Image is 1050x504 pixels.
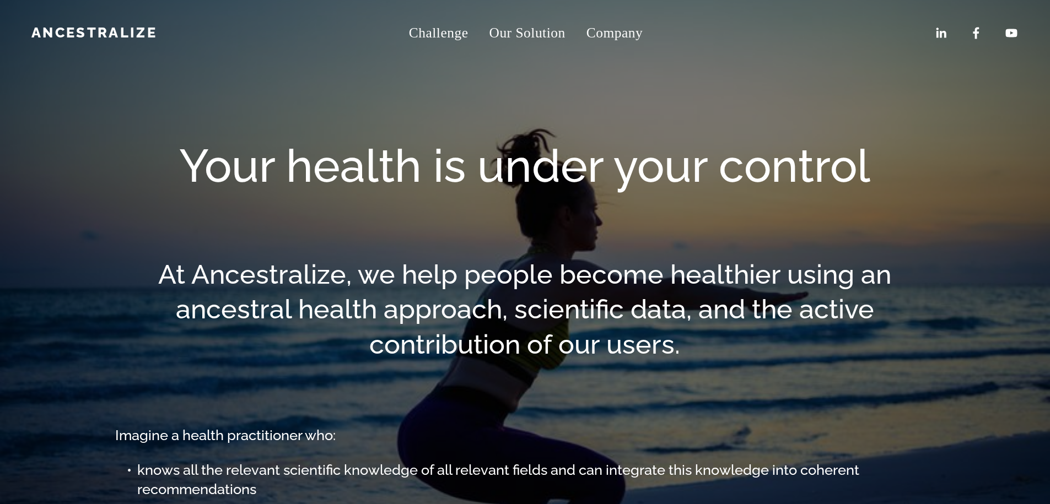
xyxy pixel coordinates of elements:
h3: knows all the relevant scientific knowledge of all relevant fields and can integrate this knowled... [137,460,935,499]
h2: At Ancestralize, we help people become healthier using an ancestral health approach, scientific d... [115,257,935,362]
a: YouTube [1004,26,1019,40]
a: LinkedIn [934,26,948,40]
a: Ancestralize [31,24,157,41]
a: Challenge [409,19,469,47]
a: Facebook [969,26,983,40]
h3: Imagine a health practitioner who: [115,426,935,445]
span: Company [586,20,643,46]
a: Our Solution [489,19,566,47]
a: folder dropdown [586,19,643,47]
h1: Your health is under your control [115,138,935,194]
